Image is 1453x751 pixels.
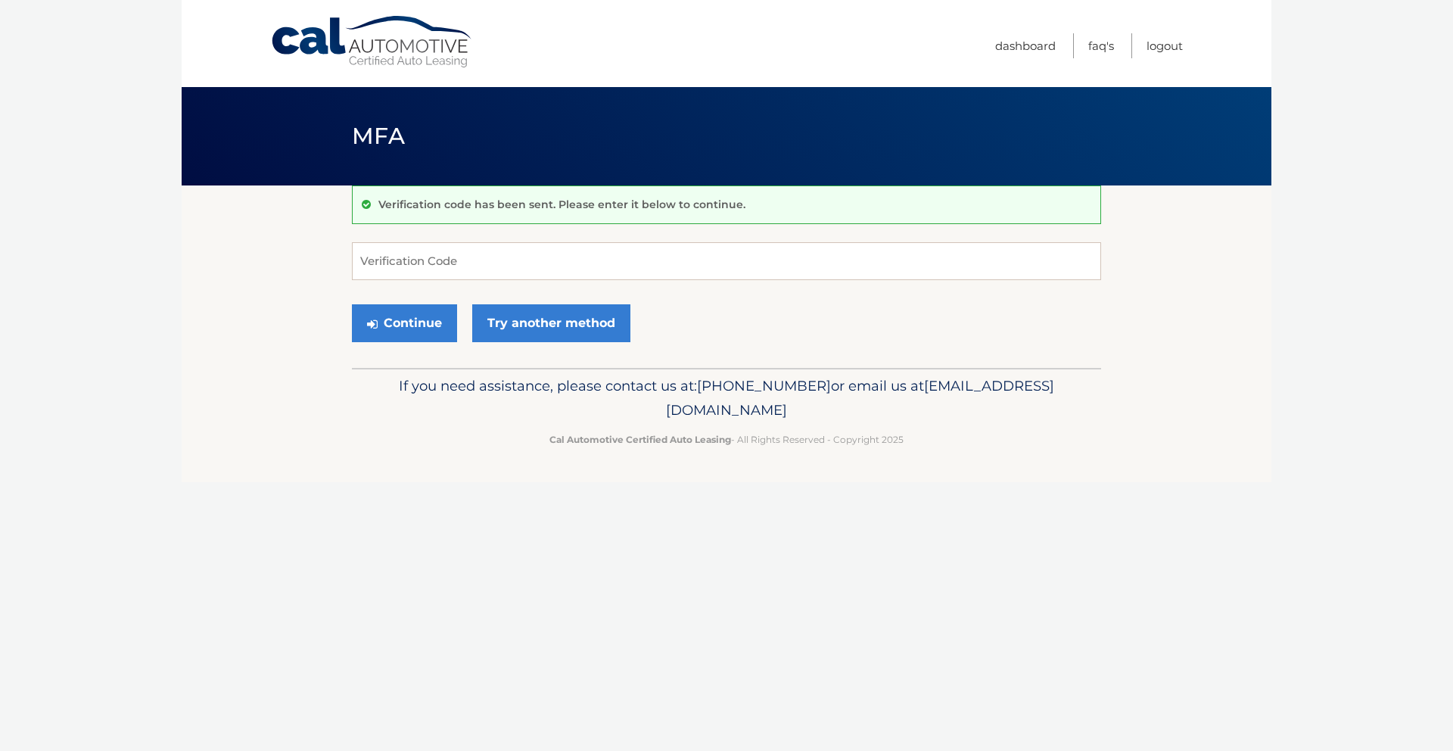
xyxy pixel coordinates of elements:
[666,377,1054,419] span: [EMAIL_ADDRESS][DOMAIN_NAME]
[352,122,405,150] span: MFA
[1088,33,1114,58] a: FAQ's
[362,432,1091,447] p: - All Rights Reserved - Copyright 2025
[352,242,1101,280] input: Verification Code
[362,374,1091,422] p: If you need assistance, please contact us at: or email us at
[472,304,630,342] a: Try another method
[995,33,1056,58] a: Dashboard
[697,377,831,394] span: [PHONE_NUMBER]
[549,434,731,445] strong: Cal Automotive Certified Auto Leasing
[378,198,745,211] p: Verification code has been sent. Please enter it below to continue.
[270,15,474,69] a: Cal Automotive
[352,304,457,342] button: Continue
[1147,33,1183,58] a: Logout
